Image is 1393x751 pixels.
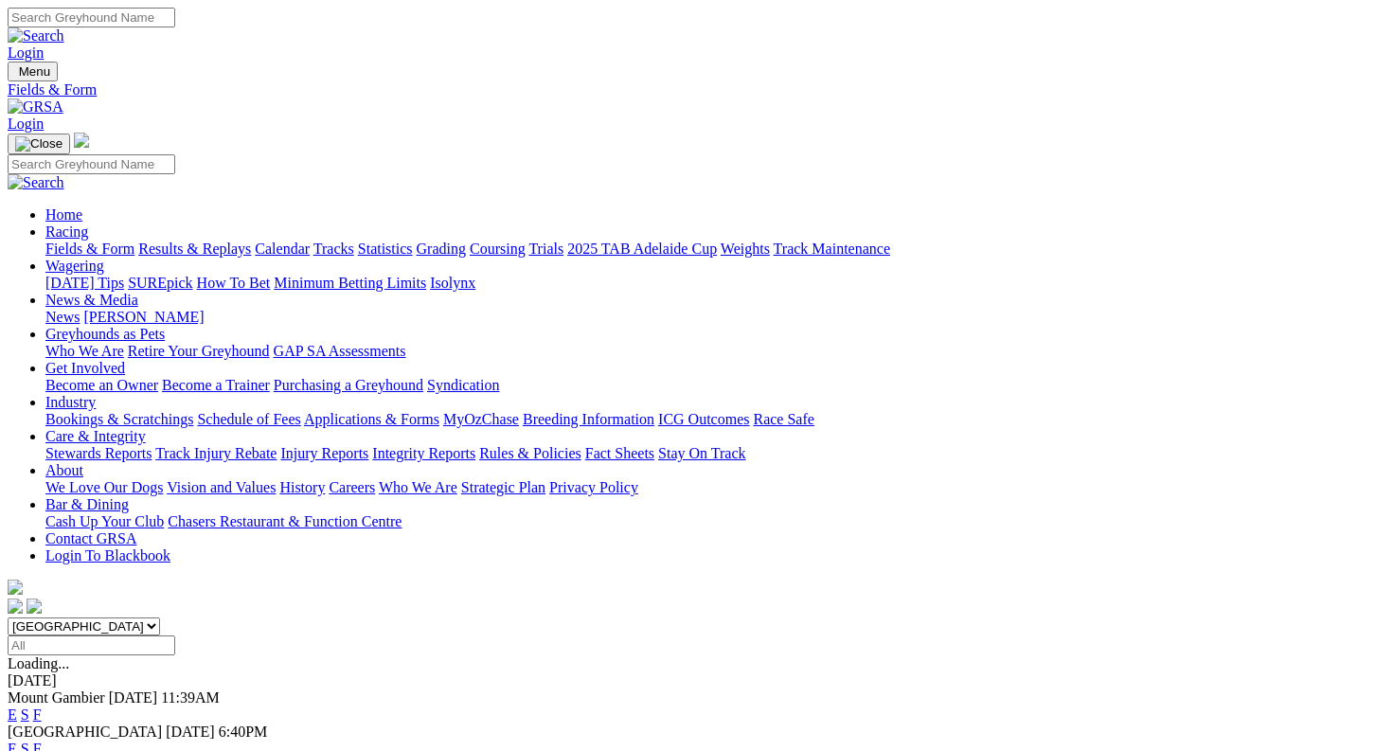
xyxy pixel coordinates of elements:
a: History [279,479,325,495]
img: facebook.svg [8,599,23,614]
a: Who We Are [379,479,457,495]
a: Care & Integrity [45,428,146,444]
a: We Love Our Dogs [45,479,163,495]
a: Racing [45,224,88,240]
a: Calendar [255,241,310,257]
span: [DATE] [109,689,158,706]
a: News & Media [45,292,138,308]
a: Statistics [358,241,413,257]
a: MyOzChase [443,411,519,427]
a: [PERSON_NAME] [83,309,204,325]
a: Integrity Reports [372,445,475,461]
span: [DATE] [166,724,215,740]
img: GRSA [8,98,63,116]
a: News [45,309,80,325]
div: Racing [45,241,1385,258]
a: Coursing [470,241,526,257]
button: Toggle navigation [8,62,58,81]
img: Close [15,136,63,152]
a: Retire Your Greyhound [128,343,270,359]
span: Mount Gambier [8,689,105,706]
a: GAP SA Assessments [274,343,406,359]
span: 11:39AM [161,689,220,706]
a: Trials [528,241,563,257]
img: logo-grsa-white.png [8,580,23,595]
a: Login [8,116,44,132]
span: Menu [19,64,50,79]
div: Industry [45,411,1385,428]
a: Home [45,206,82,223]
a: Bar & Dining [45,496,129,512]
input: Search [8,154,175,174]
a: 2025 TAB Adelaide Cup [567,241,717,257]
a: Wagering [45,258,104,274]
div: News & Media [45,309,1385,326]
a: E [8,706,17,723]
div: Care & Integrity [45,445,1385,462]
span: Loading... [8,655,69,671]
a: How To Bet [197,275,271,291]
a: Stewards Reports [45,445,152,461]
a: Become an Owner [45,377,158,393]
a: Breeding Information [523,411,654,427]
a: Race Safe [753,411,813,427]
a: Isolynx [430,275,475,291]
a: Login [8,45,44,61]
a: Privacy Policy [549,479,638,495]
a: Strategic Plan [461,479,545,495]
a: Fields & Form [45,241,134,257]
a: Minimum Betting Limits [274,275,426,291]
a: Fact Sheets [585,445,654,461]
a: Applications & Forms [304,411,439,427]
a: Become a Trainer [162,377,270,393]
a: Stay On Track [658,445,745,461]
a: F [33,706,42,723]
a: Greyhounds as Pets [45,326,165,342]
a: [DATE] Tips [45,275,124,291]
img: logo-grsa-white.png [74,133,89,148]
a: Who We Are [45,343,124,359]
a: Injury Reports [280,445,368,461]
a: Industry [45,394,96,410]
img: Search [8,174,64,191]
a: Tracks [313,241,354,257]
a: Rules & Policies [479,445,581,461]
a: Contact GRSA [45,530,136,546]
div: Bar & Dining [45,513,1385,530]
a: Purchasing a Greyhound [274,377,423,393]
a: Schedule of Fees [197,411,300,427]
div: [DATE] [8,672,1385,689]
div: Get Involved [45,377,1385,394]
div: Greyhounds as Pets [45,343,1385,360]
a: Grading [417,241,466,257]
input: Select date [8,635,175,655]
a: Login To Blackbook [45,547,170,563]
a: Syndication [427,377,499,393]
a: SUREpick [128,275,192,291]
a: Bookings & Scratchings [45,411,193,427]
a: Cash Up Your Club [45,513,164,529]
a: Track Injury Rebate [155,445,277,461]
a: Chasers Restaurant & Function Centre [168,513,402,529]
a: Track Maintenance [774,241,890,257]
a: Fields & Form [8,81,1385,98]
span: [GEOGRAPHIC_DATA] [8,724,162,740]
a: About [45,462,83,478]
button: Toggle navigation [8,134,70,154]
div: About [45,479,1385,496]
a: S [21,706,29,723]
span: 6:40PM [219,724,268,740]
a: Vision and Values [167,479,276,495]
a: ICG Outcomes [658,411,749,427]
a: Results & Replays [138,241,251,257]
input: Search [8,8,175,27]
div: Wagering [45,275,1385,292]
img: Search [8,27,64,45]
a: Get Involved [45,360,125,376]
img: twitter.svg [27,599,42,614]
a: Weights [721,241,770,257]
a: Careers [329,479,375,495]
